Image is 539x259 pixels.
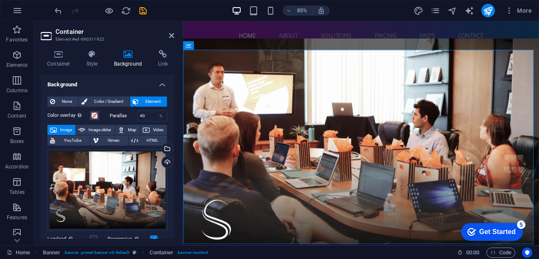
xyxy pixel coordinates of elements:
[90,96,127,107] span: Color / Gradient
[150,248,173,258] span: Click to select. Double-click to edit
[138,6,148,16] button: save
[295,6,309,16] h6: 85%
[141,96,164,107] span: Element
[47,96,78,107] button: None
[58,135,87,146] span: YouTube
[522,248,532,258] button: Usercentrics
[110,113,137,118] label: Parallax
[481,4,495,17] button: publish
[6,36,28,43] p: Favorites
[464,6,475,16] button: text_generator
[6,4,68,22] div: Get Started 5 items remaining, 0% complete
[53,6,63,16] button: undo
[115,125,140,135] button: Map
[80,50,108,68] h4: Style
[317,7,325,14] i: On resize automatically adjust zoom level to fit chosen device.
[502,4,535,17] button: More
[133,250,136,255] i: This element is a customizable preset
[129,135,167,146] button: HTML
[41,74,174,90] h4: Background
[101,135,125,146] span: Vimeo
[447,6,458,16] button: navigator
[43,248,61,258] span: Click to select. Double-click to edit
[283,6,313,16] button: 85%
[177,248,208,258] span: . banner-content
[5,163,29,170] p: Accordion
[457,248,480,258] h6: Session time
[505,6,532,15] span: More
[140,125,167,135] button: Video
[10,138,24,145] p: Boxes
[64,248,129,258] span: . banner .preset-banner-v3-default
[108,50,152,68] h4: Background
[152,50,174,68] h4: Link
[414,6,423,16] i: Design (Ctrl+Alt+Y)
[472,249,473,256] span: :
[6,87,28,94] p: Columns
[47,149,167,231] div: 1-2gjXXssPJ7QoDTLRQOpKkA.png
[47,110,90,121] label: Color overlay
[24,9,61,17] div: Get Started
[62,2,70,10] div: 5
[490,248,511,258] span: Code
[9,189,25,196] p: Tables
[104,6,114,16] button: Click here to leave preview mode and continue editing
[155,111,167,121] div: %
[127,125,137,135] span: Map
[7,248,30,258] a: Click to cancel selection. Double-click to open Pages
[138,6,148,16] i: Save (Ctrl+S)
[88,125,112,135] span: Image slider
[56,28,174,36] h2: Container
[76,125,114,135] button: Image slider
[7,214,27,221] p: Features
[6,62,28,69] p: Elements
[59,125,73,135] span: Image
[58,96,76,107] span: None
[431,6,440,16] i: Pages (Ctrl+Alt+S)
[447,6,457,16] i: Navigator
[466,248,479,258] span: 00 00
[43,248,208,258] nav: breadcrumb
[53,6,63,16] i: Undo: Change image (Ctrl+Z)
[47,234,90,244] label: Lazyload
[79,96,130,107] button: Color / Gradient
[141,135,164,146] span: HTML
[152,125,164,135] span: Video
[108,234,150,244] label: Responsive
[90,135,128,146] button: Vimeo
[414,6,424,16] button: design
[47,125,75,135] button: Image
[486,248,515,258] button: Code
[41,50,80,68] h4: Container
[121,6,131,16] button: reload
[8,113,26,119] p: Content
[464,6,474,16] i: AI Writer
[56,36,157,43] h3: Element #ed-690311922
[121,6,131,16] i: Reload page
[47,135,90,146] button: YouTube
[130,96,167,107] button: Element
[483,6,493,16] i: Publish
[431,6,441,16] button: pages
